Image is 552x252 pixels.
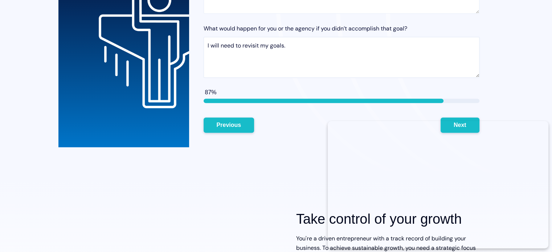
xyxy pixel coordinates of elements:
div: page 7 of 8 [204,99,479,103]
textarea: I will need to revisit my goals. [204,37,479,78]
span: What would happen for you or the agency if you didn’t accomplish that goal? [204,25,407,32]
iframe: Popup CTA [328,121,548,248]
h2: Take control of your growth [296,210,479,228]
button: Next [441,117,479,133]
div: 87% [205,88,479,97]
button: Previous [204,117,254,133]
